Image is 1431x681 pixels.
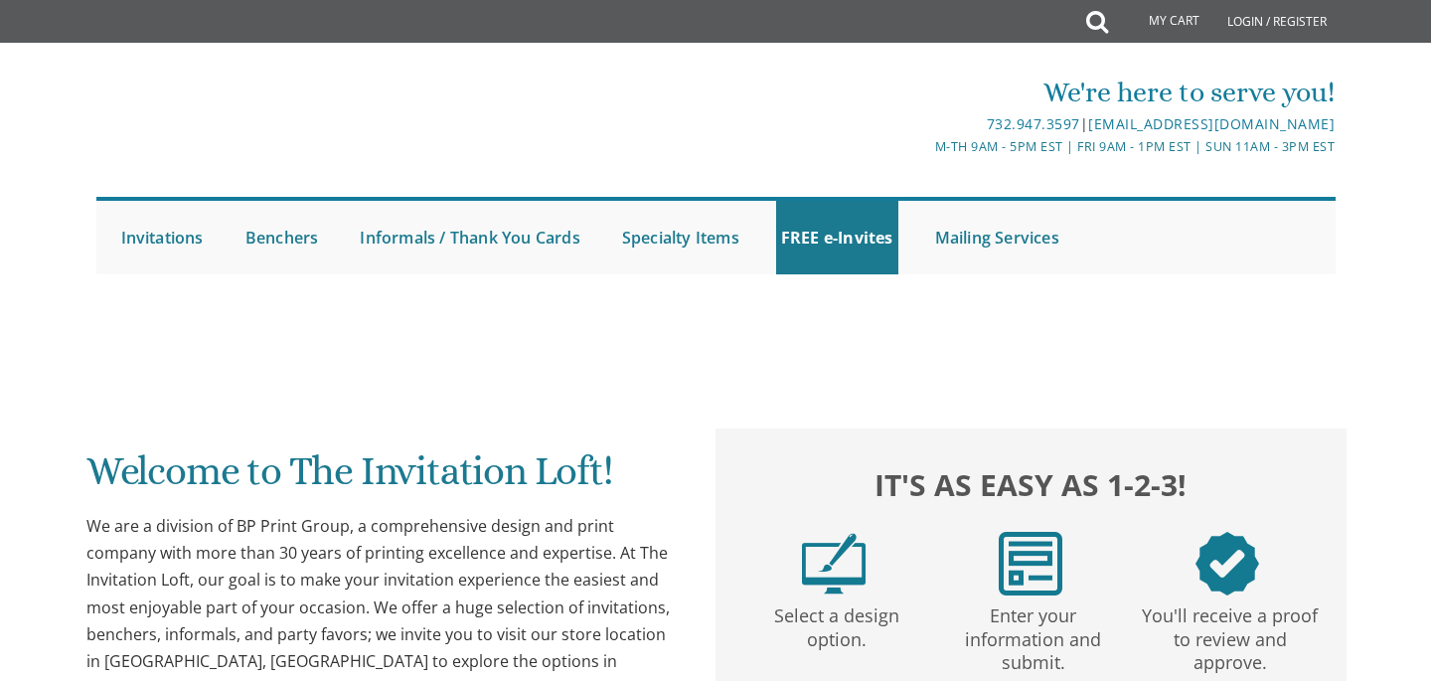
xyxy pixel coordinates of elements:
[86,449,677,508] h1: Welcome to The Invitation Loft!
[1088,114,1335,133] a: [EMAIL_ADDRESS][DOMAIN_NAME]
[617,201,744,274] a: Specialty Items
[987,114,1080,133] a: 732.947.3597
[939,596,1128,675] p: Enter your information and submit.
[355,201,584,274] a: Informals / Thank You Cards
[1136,596,1325,675] p: You'll receive a proof to review and approve.
[776,201,898,274] a: FREE e-Invites
[999,532,1062,596] img: step2.png
[930,201,1064,274] a: Mailing Services
[735,462,1326,507] h2: It's as easy as 1-2-3!
[510,112,1335,136] div: |
[240,201,324,274] a: Benchers
[510,73,1335,112] div: We're here to serve you!
[510,136,1335,157] div: M-Th 9am - 5pm EST | Fri 9am - 1pm EST | Sun 11am - 3pm EST
[742,596,931,652] p: Select a design option.
[802,532,866,596] img: step1.png
[1106,2,1213,42] a: My Cart
[116,201,209,274] a: Invitations
[1195,532,1259,596] img: step3.png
